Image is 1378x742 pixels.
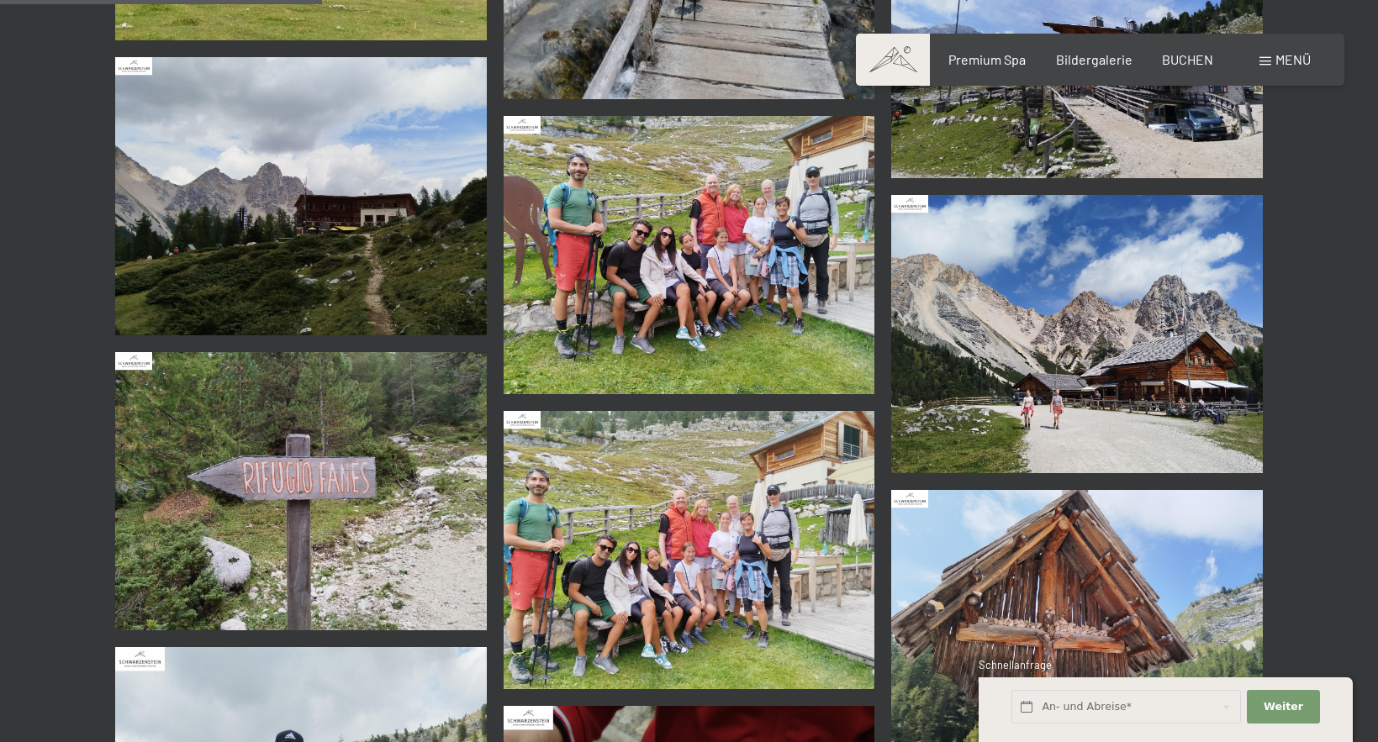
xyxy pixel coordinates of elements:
[115,57,487,335] img: 27-08-2025
[111,344,491,639] a: 27-08-2025
[1264,699,1303,714] span: Weiter
[111,49,491,344] a: 27-08-2025
[1247,690,1319,724] button: Weiter
[115,352,487,630] img: 27-08-2025
[979,658,1052,671] span: Schnellanfrage
[504,116,875,394] img: 27-08-2025
[499,108,879,403] a: 27-08-2025
[887,187,1267,482] a: 27-08-2025
[1162,51,1213,67] a: BUCHEN
[891,195,1263,473] img: 27-08-2025
[1275,51,1311,67] span: Menü
[948,51,1026,67] a: Premium Spa
[504,411,875,689] img: 27-08-2025
[1056,51,1132,67] a: Bildergalerie
[499,403,879,697] a: 27-08-2025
